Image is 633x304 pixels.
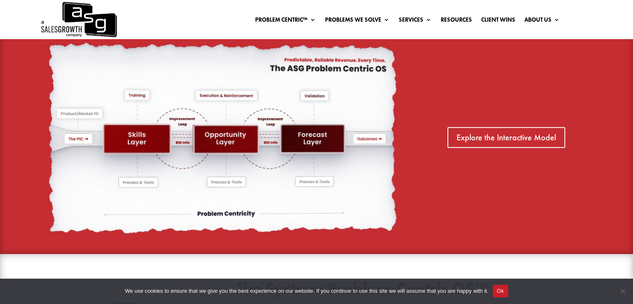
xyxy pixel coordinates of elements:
[481,17,515,26] a: Client Wins
[441,17,472,26] a: Resources
[399,17,432,26] a: Services
[524,17,560,26] a: About Us
[447,127,565,148] a: Explore the Interactive Model
[255,17,316,26] a: Problem Centric™
[493,285,508,297] button: Ok
[125,287,488,295] span: We use cookies to ensure that we give you the best experience on our website. If you continue to ...
[325,17,390,26] a: Problems We Solve
[47,39,397,236] img: OS Background
[618,287,627,295] span: No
